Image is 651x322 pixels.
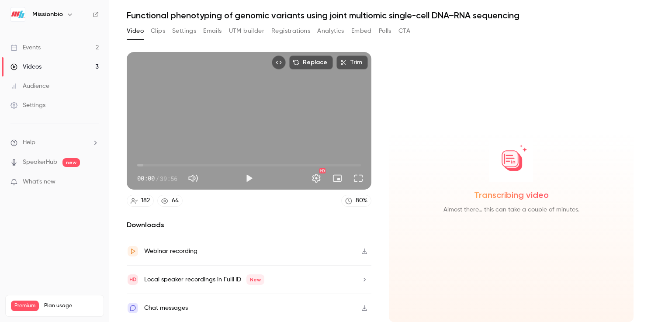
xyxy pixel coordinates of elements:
[144,246,197,256] div: Webinar recording
[144,274,264,285] div: Local speaker recordings in FullHD
[62,158,80,167] span: new
[379,24,391,38] button: Polls
[398,24,410,38] button: CTA
[172,196,179,205] div: 64
[443,204,579,215] span: Almost there… this can take a couple of minutes.
[10,138,99,147] li: help-dropdown-opener
[23,158,57,167] a: SpeakerHub
[11,301,39,311] span: Premium
[10,82,49,90] div: Audience
[10,62,42,71] div: Videos
[341,195,371,207] a: 80%
[88,178,99,186] iframe: Noticeable Trigger
[203,24,222,38] button: Emails
[127,10,634,21] h1: Functional phenotyping of genomic variants using joint multiomic single-cell DNA–RNA sequencing
[246,274,264,285] span: New
[172,24,196,38] button: Settings
[319,168,325,173] div: HD
[317,24,344,38] button: Analytics
[271,24,310,38] button: Registrations
[144,303,188,313] div: Chat messages
[240,170,258,187] button: Play
[272,55,286,69] button: Embed video
[474,189,549,201] span: Transcribing video
[10,43,41,52] div: Events
[157,195,183,207] a: 64
[156,174,159,183] span: /
[289,55,333,69] button: Replace
[356,196,367,205] div: 80 %
[329,170,346,187] button: Turn on miniplayer
[336,55,368,69] button: Trim
[151,24,165,38] button: Clips
[32,10,63,19] h6: Missionbio
[10,101,45,110] div: Settings
[184,170,202,187] button: Mute
[127,24,144,38] button: Video
[137,174,177,183] div: 00:00
[44,302,98,309] span: Plan usage
[127,195,154,207] a: 182
[308,170,325,187] button: Settings
[160,174,177,183] span: 39:56
[141,196,150,205] div: 182
[229,24,264,38] button: UTM builder
[11,7,25,21] img: Missionbio
[127,220,371,230] h2: Downloads
[23,177,55,187] span: What's new
[23,138,35,147] span: Help
[137,174,155,183] span: 00:00
[350,170,367,187] button: Full screen
[351,24,372,38] button: Embed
